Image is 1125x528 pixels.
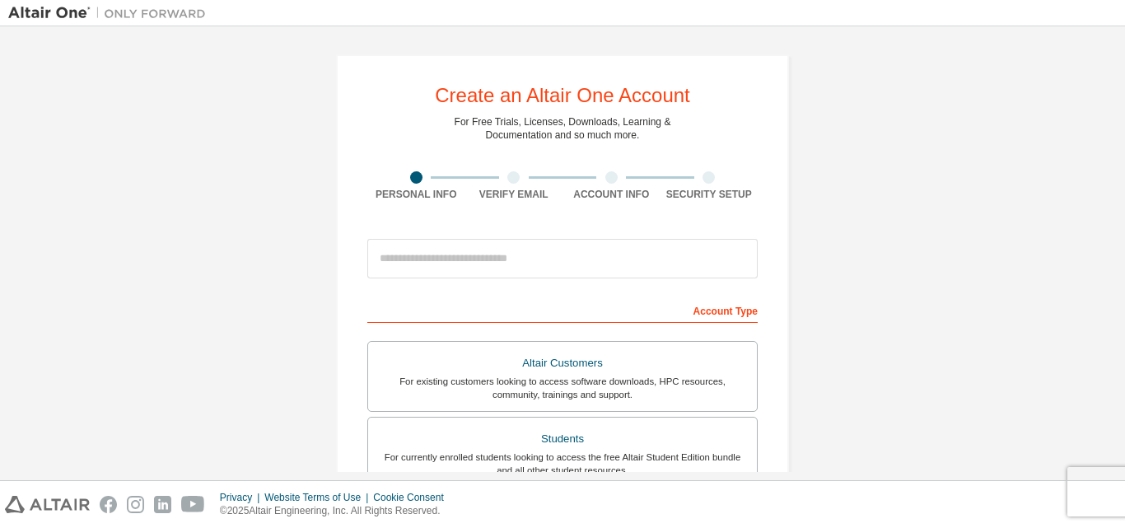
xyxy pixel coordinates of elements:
[220,504,454,518] p: © 2025 Altair Engineering, Inc. All Rights Reserved.
[378,451,747,477] div: For currently enrolled students looking to access the free Altair Student Edition bundle and all ...
[181,496,205,513] img: youtube.svg
[435,86,690,105] div: Create an Altair One Account
[562,188,661,201] div: Account Info
[455,115,671,142] div: For Free Trials, Licenses, Downloads, Learning & Documentation and so much more.
[367,188,465,201] div: Personal Info
[154,496,171,513] img: linkedin.svg
[373,491,453,504] div: Cookie Consent
[378,428,747,451] div: Students
[661,188,759,201] div: Security Setup
[367,297,758,323] div: Account Type
[100,496,117,513] img: facebook.svg
[264,491,373,504] div: Website Terms of Use
[220,491,264,504] div: Privacy
[465,188,563,201] div: Verify Email
[378,375,747,401] div: For existing customers looking to access software downloads, HPC resources, community, trainings ...
[127,496,144,513] img: instagram.svg
[378,352,747,375] div: Altair Customers
[8,5,214,21] img: Altair One
[5,496,90,513] img: altair_logo.svg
